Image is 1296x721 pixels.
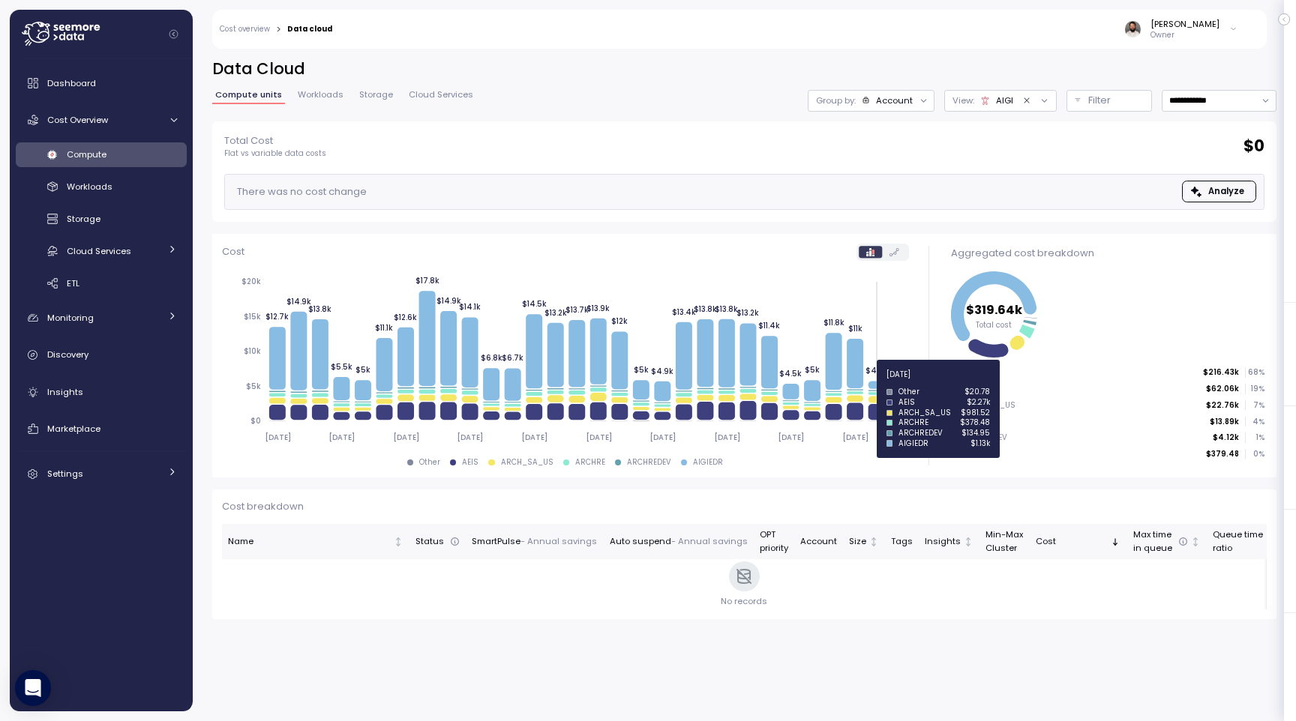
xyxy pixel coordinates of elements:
th: NameNot sorted [222,524,409,559]
p: - Annual savings [671,535,748,549]
div: Account [800,535,837,549]
span: ETL [67,277,79,289]
div: AIGIEDR [693,457,723,468]
div: Open Intercom Messenger [15,670,51,706]
tspan: $12k [611,316,628,326]
span: Cloud Services [67,245,131,257]
p: View : [952,94,974,106]
a: Cost overview [220,25,270,33]
tspan: $11.8k [823,318,844,328]
p: 1 % [1246,432,1264,443]
tspan: [DATE] [842,432,868,442]
p: $379.48 [1206,449,1239,459]
a: Discovery [16,340,187,370]
tspan: $6.7k [502,353,523,363]
a: Cost Overview [16,105,187,135]
span: Compute units [215,91,282,99]
tspan: $13.8k [694,304,717,314]
h2: $ 0 [1243,136,1264,157]
div: Other [963,449,984,459]
a: Cloud Services [16,238,187,263]
span: Dashboard [47,77,96,89]
tspan: $13.8k [715,304,738,314]
tspan: [DATE] [328,432,355,442]
div: Not sorted [963,537,973,547]
p: $13.89k [1210,417,1239,427]
span: Insights [47,386,83,398]
a: ETL [16,271,187,295]
p: 4 % [1246,417,1264,427]
p: Total Cost [224,133,326,148]
div: Status [415,535,460,549]
span: Discovery [47,349,88,360]
div: ARCHREDEV [963,432,1007,443]
a: Dashboard [16,68,187,98]
p: 68 % [1246,367,1264,378]
tspan: $10k [244,346,261,356]
div: Auto suspend [610,535,748,549]
p: $62.06k [1206,384,1239,394]
p: Cost [222,244,244,259]
tspan: $0 [250,416,261,426]
tspan: [DATE] [265,432,291,442]
div: Size [849,535,866,549]
tspan: $6.8k [480,353,502,363]
div: Min-Max Cluster [985,528,1023,555]
p: Flat vs variable data costs [224,148,326,159]
p: 19 % [1246,384,1264,394]
tspan: $14.5k [521,299,546,309]
tspan: [DATE] [521,432,547,442]
img: ACg8ocLskjvUhBDgxtSFCRx4ztb74ewwa1VrVEuDBD_Ho1mrTsQB-QE=s96-c [1125,21,1141,37]
tspan: $17.8k [415,276,439,286]
tspan: [DATE] [649,432,676,442]
button: Clear value [1020,94,1033,107]
div: OPT priority [760,528,788,555]
tspan: $13.4k [672,307,696,317]
tspan: [DATE] [714,432,740,442]
p: $4.12k [1213,432,1239,443]
tspan: $12.6k [394,313,417,322]
tspan: $5k [634,365,649,375]
div: Not sorted [868,537,879,547]
div: Name [228,535,391,549]
p: Group by: [816,94,856,106]
div: SmartPulse [472,535,597,549]
span: Storage [67,213,100,225]
div: Aggregated cost breakdown [951,246,1264,261]
div: Other [419,457,440,468]
tspan: $13.8k [308,304,331,314]
span: Workloads [67,181,112,193]
tspan: $3.8k [887,374,908,384]
div: Data cloud [287,25,332,33]
h2: Data Cloud [212,58,1276,80]
div: AIGIEDR [963,367,993,378]
tspan: [DATE] [393,432,419,442]
div: AEIS [963,384,979,394]
div: ARCHRE [575,457,605,468]
tspan: $14.9k [286,297,311,307]
tspan: $14.9k [436,296,460,306]
tspan: $13.2k [544,308,566,318]
tspan: Total cost [976,320,1012,330]
div: Account [876,94,913,106]
tspan: $15k [244,312,261,322]
span: Settings [47,468,83,480]
a: Monitoring [16,303,187,333]
p: - Annual savings [520,535,597,549]
button: Filter [1066,90,1152,112]
span: Marketplace [47,423,100,435]
div: > [276,25,281,34]
tspan: $5k [355,365,370,375]
span: Compute [67,148,106,160]
span: Cloud Services [409,91,473,99]
p: 0 % [1246,449,1264,459]
tspan: $5.5k [331,362,352,372]
div: Not sorted [1190,537,1201,547]
tspan: [DATE] [457,432,483,442]
span: Monitoring [47,312,94,324]
div: Insights [925,535,961,549]
div: Tags [891,535,913,549]
span: Cost Overview [47,114,108,126]
th: Max timein queueNot sorted [1127,524,1207,559]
